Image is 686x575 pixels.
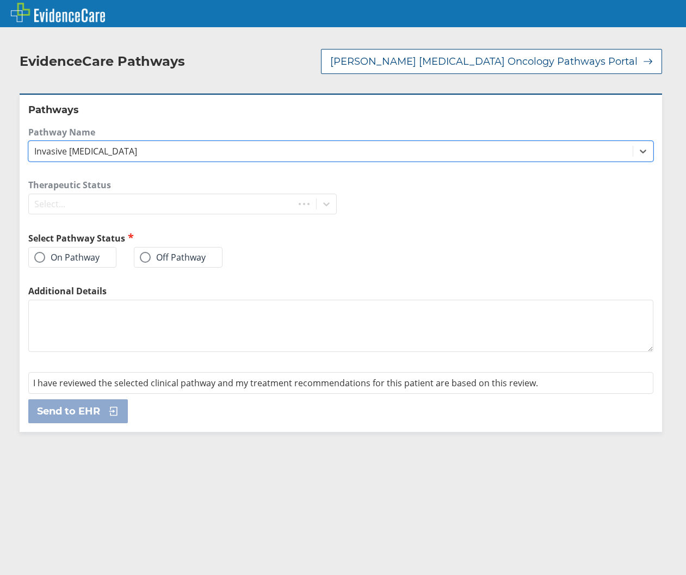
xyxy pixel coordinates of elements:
[140,252,206,263] label: Off Pathway
[34,252,100,263] label: On Pathway
[20,53,185,70] h2: EvidenceCare Pathways
[28,399,128,423] button: Send to EHR
[28,179,337,191] label: Therapeutic Status
[28,126,653,138] label: Pathway Name
[11,3,105,22] img: EvidenceCare
[28,232,337,244] h2: Select Pathway Status
[330,55,638,68] span: [PERSON_NAME] [MEDICAL_DATA] Oncology Pathways Portal
[28,103,653,116] h2: Pathways
[37,405,100,418] span: Send to EHR
[28,285,653,297] label: Additional Details
[321,49,662,74] button: [PERSON_NAME] [MEDICAL_DATA] Oncology Pathways Portal
[33,377,538,389] span: I have reviewed the selected clinical pathway and my treatment recommendations for this patient a...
